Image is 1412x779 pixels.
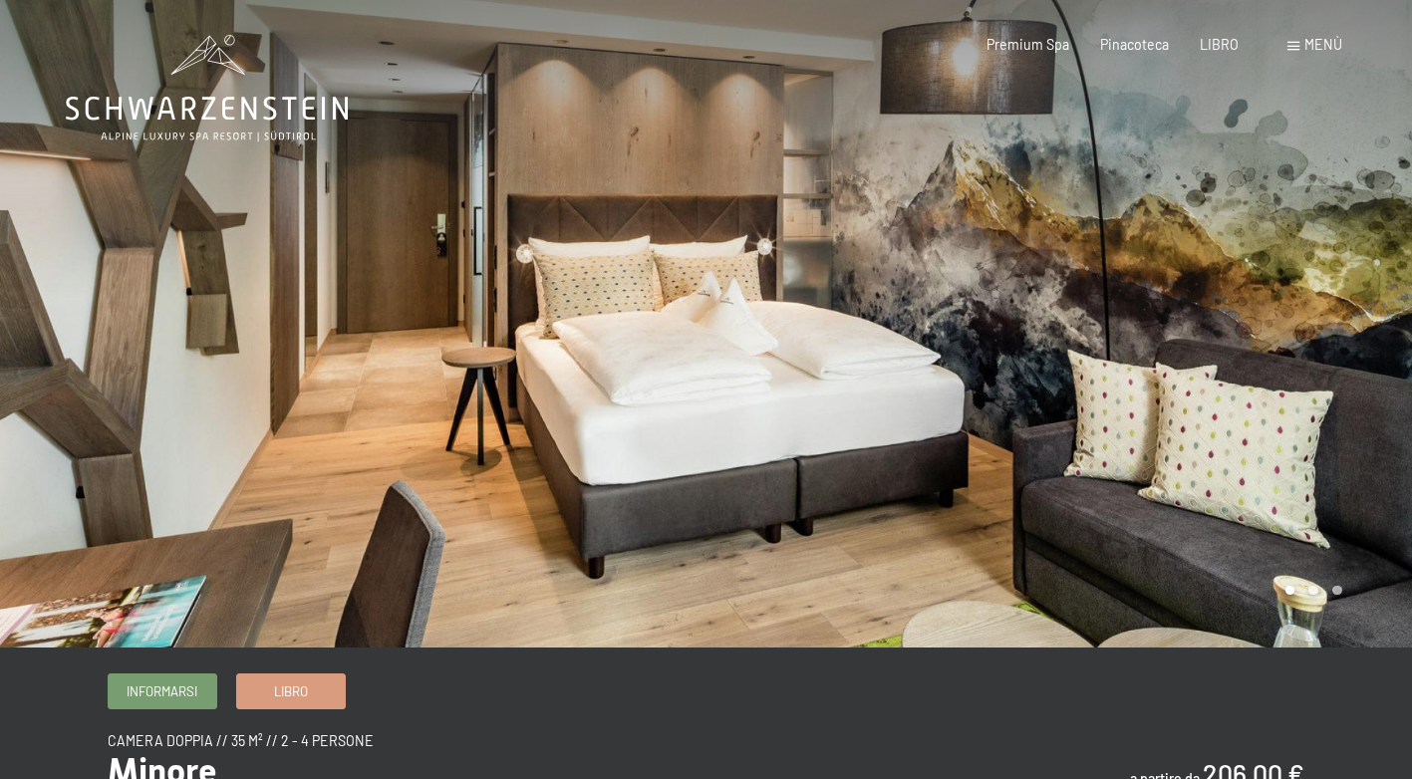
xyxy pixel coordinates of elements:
span: Libro [274,682,308,700]
span: Menù [1304,36,1342,53]
a: LIBRO [1200,36,1239,53]
span: Informarsi [127,682,197,700]
a: Premium Spa [987,36,1069,53]
a: Libro [237,674,345,707]
a: Pinacoteca [1100,36,1169,53]
a: Informarsi [109,674,216,707]
span: Camera doppia // 35 m² // 2 - 4 persone [108,732,374,749]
